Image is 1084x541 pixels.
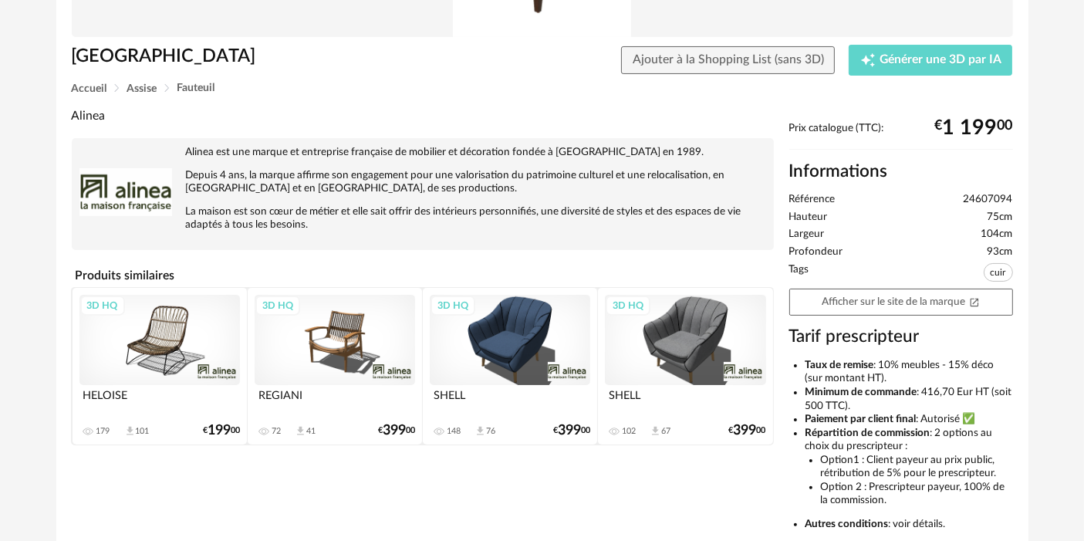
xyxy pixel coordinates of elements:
span: Open In New icon [969,296,980,306]
div: € 00 [729,425,766,436]
div: 76 [486,426,495,437]
a: 3D HQ REGIANI 72 Download icon 41 €39900 [248,288,422,445]
div: 101 [136,426,150,437]
span: Tags [789,263,809,286]
div: € 00 [203,425,240,436]
div: 67 [661,426,670,437]
p: Alinea est une marque et entreprise française de mobilier et décoration fondée à [GEOGRAPHIC_DATA... [79,146,766,159]
span: Hauteur [789,211,828,225]
span: Largeur [789,228,825,242]
p: Depuis 4 ans, la marque affirme son engagement pour une valorisation du patrimoine culturel et un... [79,169,766,195]
span: 1 199 [943,122,998,134]
span: Download icon [295,425,306,437]
span: Accueil [72,83,107,94]
span: 399 [558,425,581,436]
span: 399 [734,425,757,436]
h1: [GEOGRAPHIC_DATA] [72,45,455,69]
b: Paiement par client final [805,414,916,424]
div: 41 [306,426,316,437]
li: Option 2 : Prescripteur payeur, 100% de la commission. [820,481,1013,508]
div: Alinea [72,108,774,124]
span: 24607094 [964,193,1013,207]
li: : voir détails. [805,518,1013,532]
b: Répartition de commission [805,428,930,438]
li: : 10% meubles - 15% déco (sur montant HT). [805,359,1013,386]
div: 3D HQ [255,296,300,316]
span: Download icon [474,425,486,437]
div: € 00 [378,425,415,436]
span: Profondeur [789,245,843,259]
a: 3D HQ HELOISE 179 Download icon 101 €19900 [73,288,247,445]
div: Breadcrumb [72,83,1013,94]
div: 102 [622,426,636,437]
li: : 416,70 Eur HT (soit 500 TTC). [805,386,1013,413]
div: REGIANI [255,385,415,416]
div: 72 [272,426,281,437]
div: SHELL [430,385,590,416]
li: : Autorisé ✅ [805,413,1013,427]
span: 399 [383,425,406,436]
b: Autres conditions [805,519,888,529]
h4: Produits similaires [72,264,774,287]
div: HELOISE [79,385,240,416]
h3: Tarif prescripteur [789,326,1013,348]
span: Creation icon [860,52,876,68]
a: 3D HQ SHELL 148 Download icon 76 €39900 [423,288,597,445]
div: € 00 [553,425,590,436]
span: Assise [127,83,157,94]
li: Option1 : Client payeur au prix public, rétribution de 5% pour le prescripteur. [820,454,1013,481]
p: La maison est son cœur de métier et elle sait offrir des intérieurs personnifiés, une diversité d... [79,205,766,232]
span: 93cm [988,245,1013,259]
span: cuir [984,263,1013,282]
span: 75cm [988,211,1013,225]
span: Fauteuil [177,83,215,93]
span: Ajouter à la Shopping List (sans 3D) [633,53,824,66]
span: Download icon [650,425,661,437]
div: SHELL [605,385,765,416]
b: Taux de remise [805,360,873,370]
div: 179 [96,426,110,437]
button: Ajouter à la Shopping List (sans 3D) [621,46,836,74]
span: 104cm [981,228,1013,242]
div: 3D HQ [606,296,650,316]
div: 148 [447,426,461,437]
div: € 00 [935,122,1013,134]
span: Download icon [124,425,136,437]
div: 3D HQ [80,296,125,316]
a: Afficher sur le site de la marqueOpen In New icon [789,289,1013,316]
b: Minimum de commande [805,387,917,397]
span: Référence [789,193,836,207]
button: Creation icon Générer une 3D par IA [849,45,1012,76]
h2: Informations [789,161,1013,183]
div: Prix catalogue (TTC): [789,122,1013,150]
img: brand logo [79,146,172,238]
span: Générer une 3D par IA [880,54,1001,66]
span: 199 [208,425,231,436]
li: : 2 options au choix du prescripteur : [805,427,1013,508]
a: 3D HQ SHELL 102 Download icon 67 €39900 [598,288,772,445]
div: 3D HQ [431,296,475,316]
